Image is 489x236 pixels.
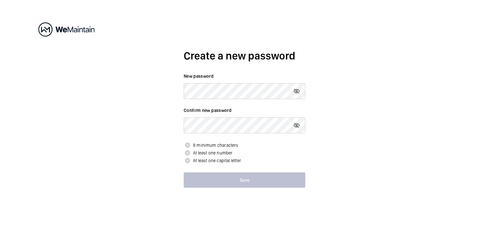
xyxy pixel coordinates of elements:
[184,107,305,114] label: Confirm new password
[184,141,305,149] p: 8 minimum characters
[184,172,305,188] button: Save
[184,149,305,157] p: At least one number
[184,73,305,79] label: New password
[184,48,305,63] h2: Create a new password
[184,157,305,164] p: At least one capital letter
